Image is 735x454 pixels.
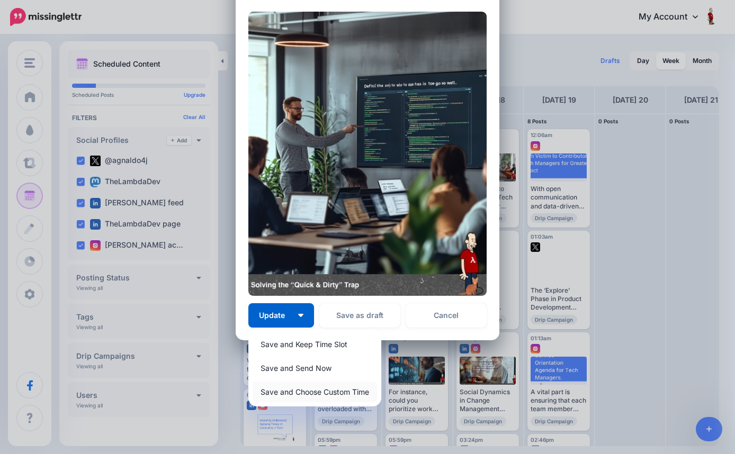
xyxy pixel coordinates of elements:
[259,312,293,319] span: Update
[406,303,487,328] a: Cancel
[248,12,487,296] img: V3WKA8PI33SDSWNIJR17QAY2AP60W5SP.jpg
[253,358,377,378] a: Save and Send Now
[298,314,303,317] img: arrow-down-white.png
[319,303,400,328] button: Save as draft
[248,330,381,406] div: Update
[248,303,314,328] button: Update
[253,382,377,402] a: Save and Choose Custom Time
[253,334,377,355] a: Save and Keep Time Slot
